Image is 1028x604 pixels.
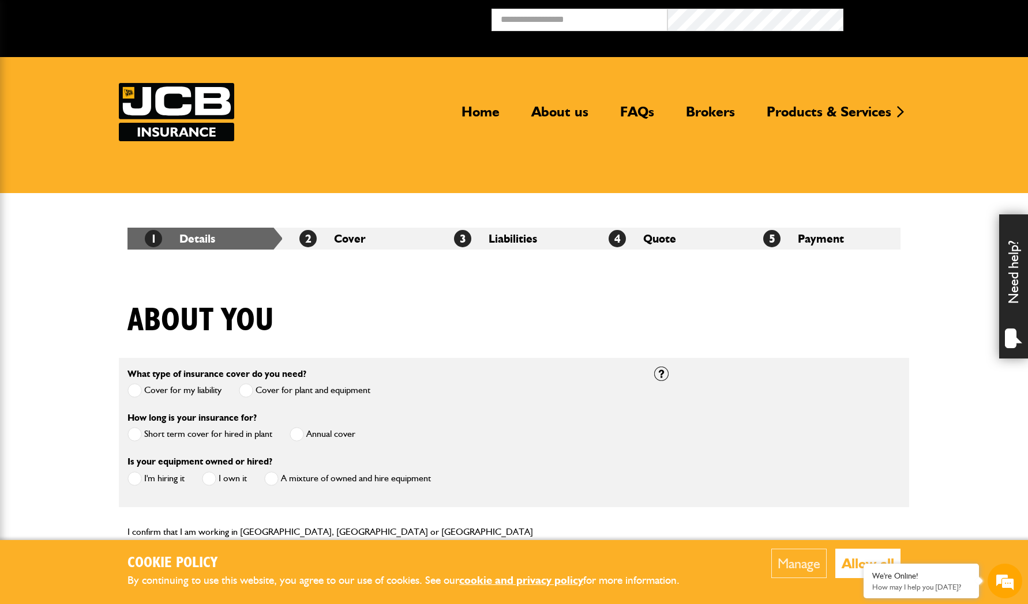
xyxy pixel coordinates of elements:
[264,471,431,486] label: A mixture of owned and hire equipment
[523,103,597,130] a: About us
[437,228,591,250] li: Liabilities
[609,230,626,247] span: 4
[127,369,306,379] label: What type of insurance cover do you need?
[202,471,247,486] label: I own it
[127,471,185,486] label: I'm hiring it
[758,103,900,130] a: Products & Services
[290,427,355,441] label: Annual cover
[119,83,234,141] a: JCB Insurance Services
[127,572,699,590] p: By continuing to use this website, you agree to our use of cookies. See our for more information.
[835,549,901,578] button: Allow all
[454,230,471,247] span: 3
[239,383,370,398] label: Cover for plant and equipment
[127,383,222,398] label: Cover for my liability
[453,103,508,130] a: Home
[872,571,970,581] div: We're Online!
[763,230,781,247] span: 5
[591,228,746,250] li: Quote
[127,427,272,441] label: Short term cover for hired in plant
[999,214,1028,358] div: Need help?
[127,554,699,572] h2: Cookie Policy
[127,413,257,422] label: How long is your insurance for?
[459,573,583,587] a: cookie and privacy policy
[282,228,437,250] li: Cover
[746,228,901,250] li: Payment
[771,549,827,578] button: Manage
[299,230,317,247] span: 2
[127,301,274,340] h1: About you
[127,228,282,250] li: Details
[677,103,744,130] a: Brokers
[127,457,272,466] label: Is your equipment owned or hired?
[872,583,970,591] p: How may I help you today?
[611,103,663,130] a: FAQs
[145,230,162,247] span: 1
[119,83,234,141] img: JCB Insurance Services logo
[843,9,1019,27] button: Broker Login
[127,527,533,537] label: I confirm that I am working in [GEOGRAPHIC_DATA], [GEOGRAPHIC_DATA] or [GEOGRAPHIC_DATA]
